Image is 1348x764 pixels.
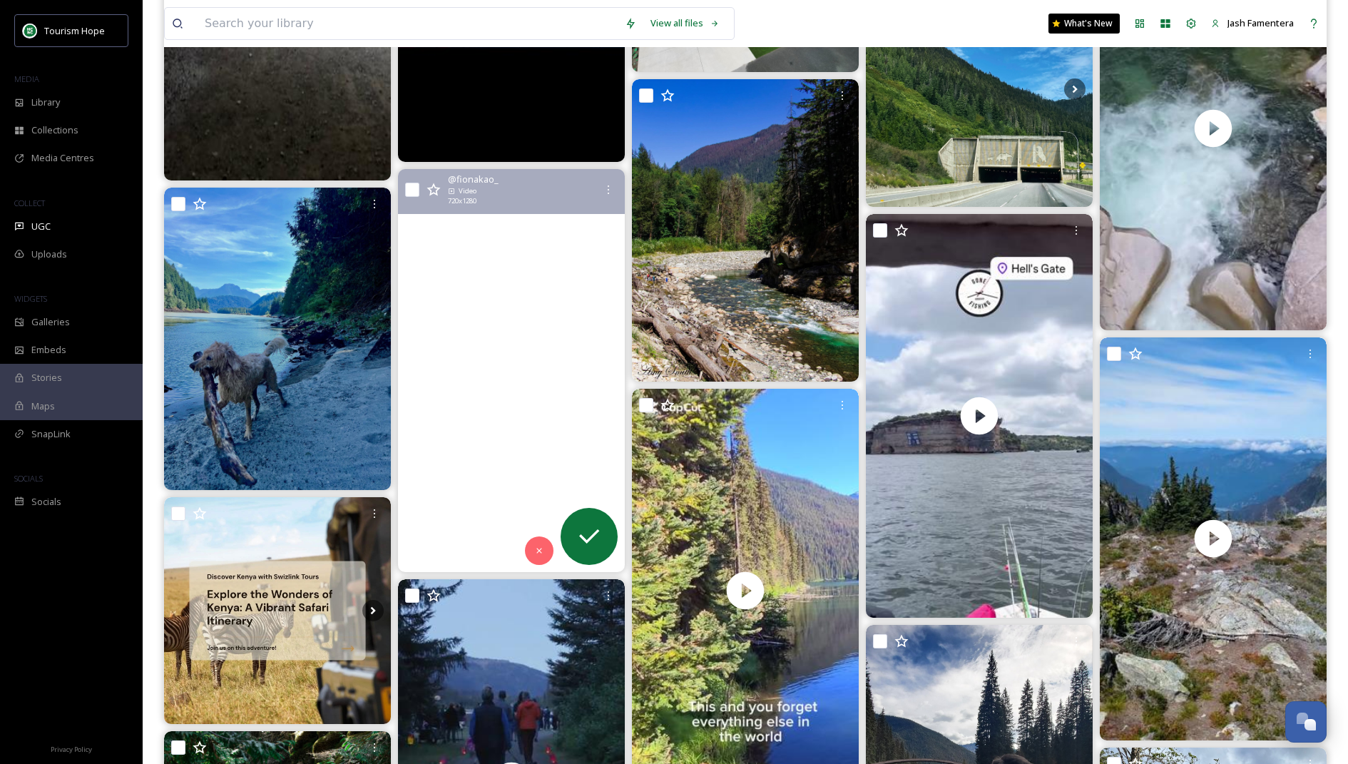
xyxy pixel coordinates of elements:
img: thumbnail [1100,337,1327,740]
img: Tag your travel partner and let us know which part you're most excited for! #swizlinktours #kenya... [164,497,391,724]
span: @ fionakao_ [448,173,499,186]
a: Privacy Policy [51,740,92,757]
span: Collections [31,123,78,137]
img: Coquihalla Canyon Provincial Park #photographybyamysmith #bcphotographer #othellotunnels [632,79,859,382]
span: UGC [31,220,51,233]
button: Open Chat [1285,701,1327,743]
video: 360 view from the summit of Wells Peak. #adventure #alpine #bc #backcountry #backpacker #britishc... [1100,337,1327,740]
a: Jash Famentera [1204,9,1301,37]
video: Went outside for some fresh air, saw some butterflies, some wild flowers, and lots of marmots. Fe... [398,169,625,572]
span: Tourism Hope [44,24,105,37]
span: Embeds [31,343,66,357]
span: Socials [31,495,61,509]
input: Search your library [198,8,618,39]
span: 720 x 1280 [448,196,476,206]
span: Uploads [31,248,67,261]
span: COLLECT [14,198,45,208]
span: Privacy Policy [51,745,92,754]
span: Jash Famentera [1227,16,1294,29]
span: SOCIALS [14,473,43,484]
span: Media Centres [31,151,94,165]
span: WIDGETS [14,293,47,304]
video: 🎣 Sunrise casts & big bites at #hellsgate! Nothing beats fishing on #possumkingdomlake while stay... [866,214,1093,617]
span: Maps [31,399,55,413]
span: Galleries [31,315,70,329]
span: Stories [31,371,62,384]
span: Video [459,186,476,196]
span: SnapLink [31,427,71,441]
a: View all files [643,9,727,37]
span: MEDIA [14,73,39,84]
a: What's New [1048,14,1120,34]
span: Library [31,96,60,109]
img: When does a stick become a log? #hyperpiperthedog #dogs #mountains #fraserriver #hopebc #bc #canada [164,188,391,490]
img: thumbnail [866,214,1093,617]
img: logo.png [23,24,37,38]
